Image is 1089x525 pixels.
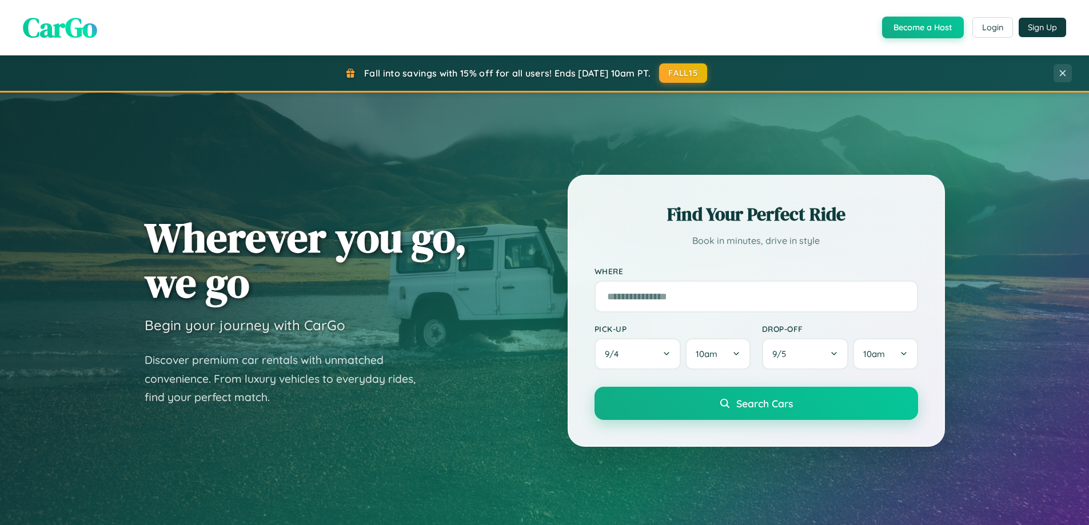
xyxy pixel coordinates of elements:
[972,17,1013,38] button: Login
[605,348,624,359] span: 9 / 4
[595,233,918,249] p: Book in minutes, drive in style
[659,63,707,83] button: FALL15
[863,348,885,359] span: 10am
[595,202,918,227] h2: Find Your Perfect Ride
[145,316,345,334] h3: Begin your journey with CarGo
[595,266,918,276] label: Where
[595,387,918,420] button: Search Cars
[364,67,651,79] span: Fall into savings with 15% off for all users! Ends [DATE] 10am PT.
[685,338,750,370] button: 10am
[595,324,751,334] label: Pick-up
[1019,18,1066,37] button: Sign Up
[772,348,792,359] span: 9 / 5
[145,351,430,407] p: Discover premium car rentals with unmatched convenience. From luxury vehicles to everyday rides, ...
[762,338,849,370] button: 9/5
[23,9,97,46] span: CarGo
[853,338,918,370] button: 10am
[595,338,681,370] button: 9/4
[696,348,717,359] span: 10am
[736,397,793,410] span: Search Cars
[145,215,467,305] h1: Wherever you go, we go
[762,324,918,334] label: Drop-off
[882,17,964,38] button: Become a Host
